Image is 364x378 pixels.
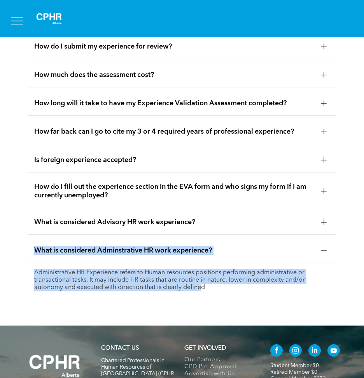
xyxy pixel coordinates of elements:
[7,11,27,31] button: menu
[34,183,315,200] span: How do I fill out the experience section in the EVA form and who signs my form if I am currently ...
[34,127,315,136] span: How far back can I go to cite my 3 or 4 required years of professional experience?
[270,344,283,359] a: facebook
[270,369,317,375] a: Retired Member $0
[34,42,315,51] span: How do I submit my experience for review?
[308,344,321,359] a: linkedin
[34,218,315,226] span: What is considered Advisory HR work experience?
[101,345,139,351] a: CONTACT US
[34,99,315,108] span: How long will it take to have my Experience Validation Assessment completed?
[289,344,302,359] a: instagram
[34,269,330,291] p: Administrative HR Experience refers to Human resources positions performing administrative or tra...
[34,156,315,164] span: Is foreign experience accepted?
[184,345,226,351] span: GET INVOLVED
[327,344,340,359] a: youtube
[34,71,315,79] span: How much does the assessment cost?
[270,363,319,368] a: Student Member $0
[30,6,68,31] img: A white background with a few lines on it
[184,371,257,378] a: Advertise with Us
[184,357,257,364] a: Our Partners
[34,246,315,255] span: What is considered Adminstrative HR work experience?
[184,364,257,371] a: CPD Pre-Approval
